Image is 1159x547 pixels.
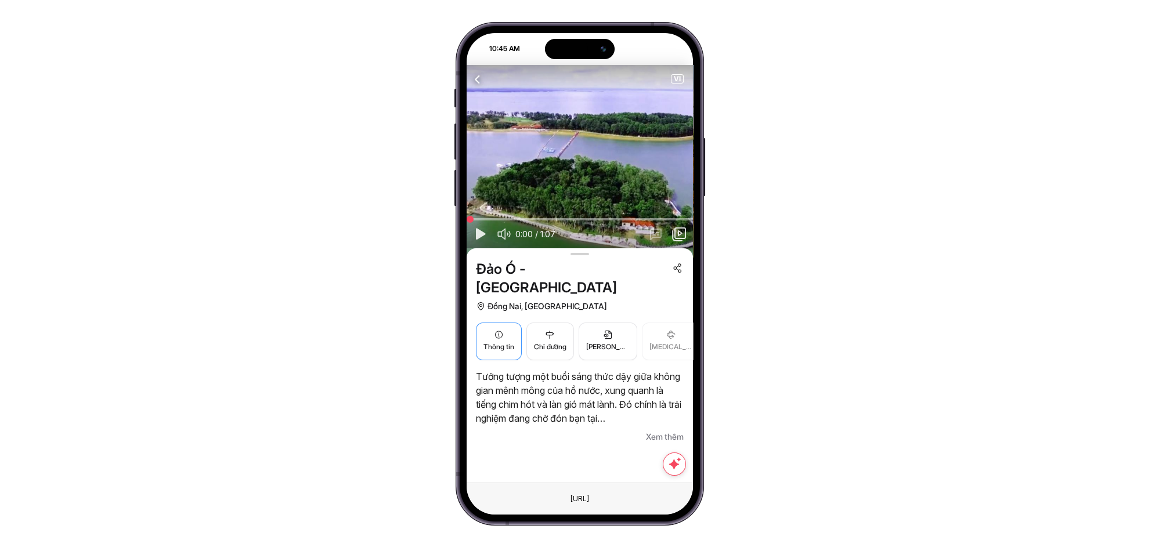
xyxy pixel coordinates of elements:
[526,323,574,360] button: Chỉ đường
[649,342,693,353] span: [MEDICAL_DATA] quan
[483,342,514,353] span: Thông tin
[561,491,598,506] div: Đây là một phần tử giả. Để thay đổi URL, chỉ cần sử dụng trường văn bản Trình duyệt ở phía trên.
[671,75,683,83] span: VI
[646,430,684,444] span: Xem thêm
[476,260,667,297] span: Đảo Ó - [GEOGRAPHIC_DATA]
[476,370,684,425] p: Tưởng tượng một buổi sáng thức dậy giữa không gian mênh mông của hồ nước, xung quanh là tiếng chi...
[586,342,630,353] span: [PERSON_NAME]
[488,299,607,313] span: Đồng Nai, [GEOGRAPHIC_DATA]
[671,74,684,84] button: VI
[642,323,701,360] button: [MEDICAL_DATA] quan
[468,44,526,54] div: 10:45 AM
[515,229,555,240] span: 0:00 / 1:07
[579,323,637,360] button: [PERSON_NAME]
[534,342,566,353] span: Chỉ đường
[476,323,522,360] button: Thông tin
